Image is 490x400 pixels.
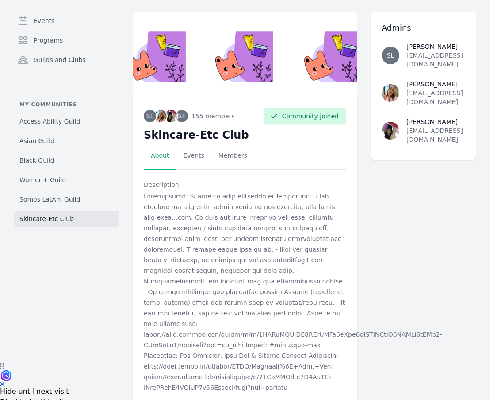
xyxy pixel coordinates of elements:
a: Somos LatAm Guild [14,191,119,207]
span: Programs [34,36,63,45]
span: SL [387,52,394,58]
a: Women+ Guild [14,172,119,188]
a: About [144,142,176,170]
a: Members [211,142,254,170]
div: [EMAIL_ADDRESS][DOMAIN_NAME] [406,126,465,144]
a: Asian Guild [14,133,119,149]
a: Guilds and Clubs [14,51,119,69]
nav: Sidebar [14,12,119,227]
div: [EMAIL_ADDRESS][DOMAIN_NAME] [406,89,465,106]
a: Events [14,12,119,30]
h2: Skincare-Etc Club [144,128,346,142]
h3: Admins [382,23,465,33]
span: Somos LatAm Guild [19,195,80,204]
a: Events [176,142,211,170]
div: [EMAIL_ADDRESS][DOMAIN_NAME] [406,51,465,69]
a: Access Ability Guild [14,113,119,129]
div: Loremipsumd: Si ame co adip elitseddo ei Tempor inci utlab etdolore ma aliq enim admin veniamq no... [144,191,346,393]
span: Asian Guild [19,136,54,145]
span: Guilds and Clubs [34,55,86,64]
span: 155 members [191,112,235,120]
div: [PERSON_NAME] [406,80,465,89]
a: Black Guild [14,152,119,168]
span: SL [146,113,154,119]
div: Description [144,180,346,189]
div: [PERSON_NAME] [406,42,465,51]
p: My communities [14,101,119,108]
div: [PERSON_NAME] [406,117,465,126]
span: SF [178,113,186,119]
a: Skincare-Etc Club [14,211,119,227]
span: Events [34,16,54,25]
span: Black Guild [19,156,54,165]
button: Community joined [264,108,346,124]
span: Women+ Guild [19,175,66,184]
span: Skincare-Etc Club [19,214,74,223]
a: Programs [14,31,119,49]
span: Access Ability Guild [19,117,80,126]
